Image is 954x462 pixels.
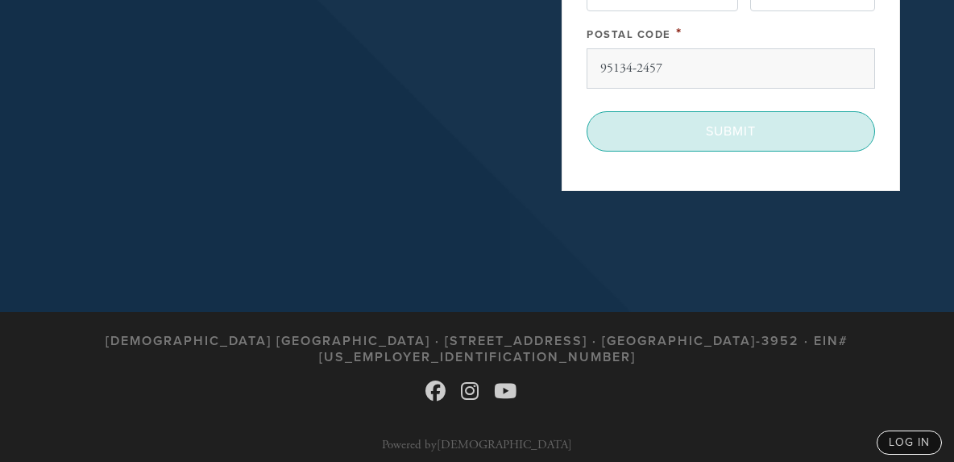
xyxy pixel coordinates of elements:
[877,431,942,455] a: log in
[587,28,671,41] label: Postal Code
[676,24,682,42] span: This field is required.
[587,111,875,152] input: Submit
[437,437,572,452] a: [DEMOGRAPHIC_DATA]
[382,439,572,451] p: Powered by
